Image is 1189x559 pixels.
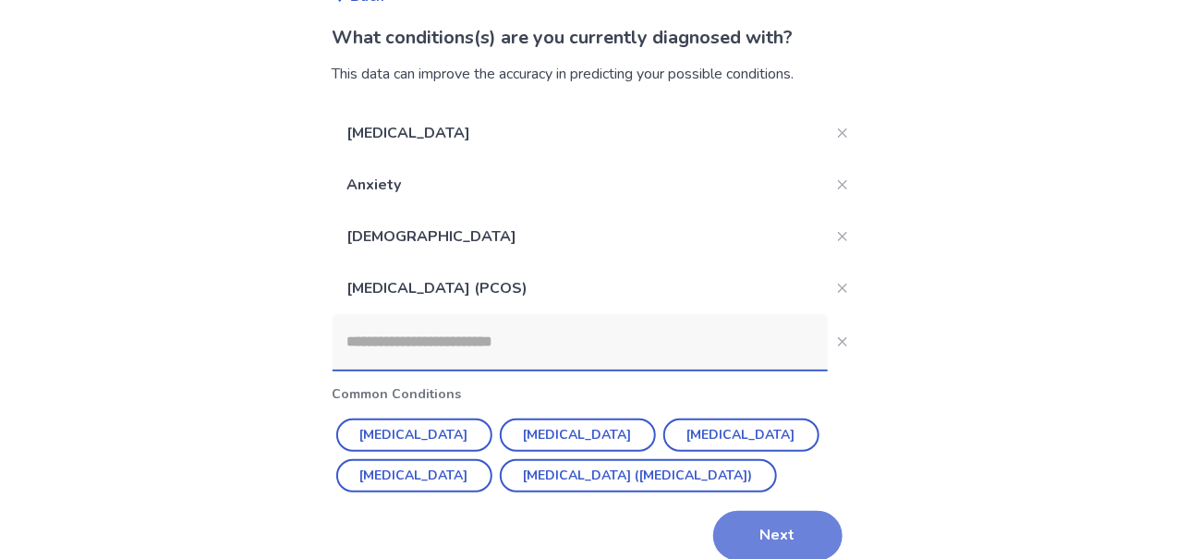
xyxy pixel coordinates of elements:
[333,262,828,314] p: [MEDICAL_DATA] (PCOS)
[500,459,777,492] button: [MEDICAL_DATA] ([MEDICAL_DATA])
[828,170,857,200] button: Close
[333,159,828,211] p: Anxiety
[333,211,828,262] p: [DEMOGRAPHIC_DATA]
[333,107,828,159] p: [MEDICAL_DATA]
[333,384,857,404] p: Common Conditions
[500,419,656,452] button: [MEDICAL_DATA]
[333,63,857,85] div: This data can improve the accuracy in predicting your possible conditions.
[336,459,492,492] button: [MEDICAL_DATA]
[663,419,819,452] button: [MEDICAL_DATA]
[828,273,857,303] button: Close
[828,222,857,251] button: Close
[333,314,828,370] input: Close
[333,24,857,52] p: What conditions(s) are you currently diagnosed with?
[828,327,857,357] button: Close
[336,419,492,452] button: [MEDICAL_DATA]
[828,118,857,148] button: Close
